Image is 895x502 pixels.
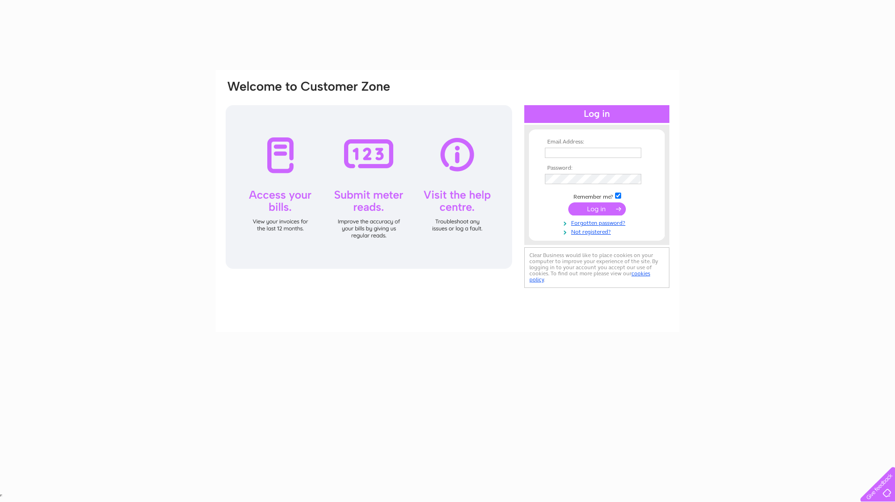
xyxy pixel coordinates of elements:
th: Password: [543,165,651,172]
th: Email Address: [543,139,651,145]
div: Clear Business would like to place cookies on your computer to improve your experience of the sit... [524,247,669,288]
td: Remember me? [543,191,651,201]
a: Not registered? [545,227,651,236]
a: Forgotten password? [545,218,651,227]
a: cookies policy [529,270,650,283]
input: Submit [568,202,626,215]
